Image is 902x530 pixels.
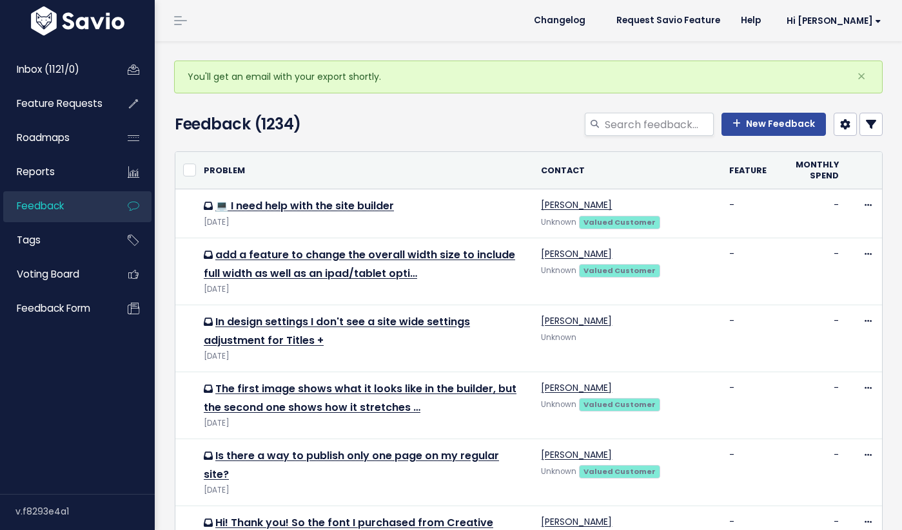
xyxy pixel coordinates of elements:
[541,332,576,343] span: Unknown
[579,215,660,228] a: Valued Customer
[174,61,883,93] div: You'll get an email with your export shortly.
[579,464,660,477] a: Valued Customer
[541,515,612,528] a: [PERSON_NAME]
[787,16,881,26] span: Hi [PERSON_NAME]
[774,189,847,238] td: -
[541,265,576,276] span: Unknown
[541,247,612,260] a: [PERSON_NAME]
[3,191,107,221] a: Feedback
[3,55,107,84] a: Inbox (1121/0)
[603,113,714,136] input: Search feedback...
[583,466,656,477] strong: Valued Customer
[774,372,847,439] td: -
[774,152,847,189] th: Monthly spend
[17,131,70,144] span: Roadmaps
[204,381,516,415] a: The first image shows what it looks like in the builder, but the second one shows how it stretches …
[721,372,774,439] td: -
[721,305,774,372] td: -
[771,11,892,31] a: Hi [PERSON_NAME]
[533,152,721,189] th: Contact
[17,267,79,281] span: Voting Board
[541,448,612,461] a: [PERSON_NAME]
[583,217,656,227] strong: Valued Customer
[579,397,660,410] a: Valued Customer
[541,198,612,211] a: [PERSON_NAME]
[17,199,64,213] span: Feedback
[17,233,41,247] span: Tags
[534,16,585,25] span: Changelog
[541,381,612,394] a: [PERSON_NAME]
[774,305,847,372] td: -
[583,399,656,410] strong: Valued Customer
[204,350,525,363] div: [DATE]
[17,62,79,76] span: Inbox (1121/0)
[17,97,103,110] span: Feature Requests
[583,265,656,276] strong: Valued Customer
[15,495,155,528] div: v.f8293e4a1
[215,198,394,213] a: 💻 I need help with the site builder
[204,484,525,497] div: [DATE]
[579,263,660,276] a: Valued Customer
[196,152,533,189] th: Problem
[3,225,107,255] a: Tags
[204,417,525,430] div: [DATE]
[3,157,107,187] a: Reports
[3,260,107,289] a: Voting Board
[541,399,576,410] span: Unknown
[721,439,774,506] td: -
[175,113,398,136] h4: Feedback (1234)
[3,123,107,153] a: Roadmaps
[28,6,128,35] img: logo-white.9d6f32f41409.svg
[541,314,612,327] a: [PERSON_NAME]
[3,294,107,323] a: Feedback form
[844,61,879,92] button: Close
[17,301,90,315] span: Feedback form
[204,283,525,296] div: [DATE]
[721,238,774,305] td: -
[17,165,55,178] span: Reports
[721,152,774,189] th: Feature
[541,217,576,227] span: Unknown
[857,66,866,87] span: ×
[774,439,847,506] td: -
[204,216,525,229] div: [DATE]
[730,11,771,30] a: Help
[3,89,107,118] a: Feature Requests
[204,247,515,281] a: add a feature to change the overall width size to include full width as well as an ipad/tablet opti…
[606,11,730,30] a: Request Savio Feature
[541,466,576,477] span: Unknown
[204,448,499,482] a: Is there a way to publish only one page on my regular site?
[721,189,774,238] td: -
[774,238,847,305] td: -
[721,113,826,136] a: New Feedback
[204,314,470,348] a: In design settings I don't see a site wide settings adjustment for Titles +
